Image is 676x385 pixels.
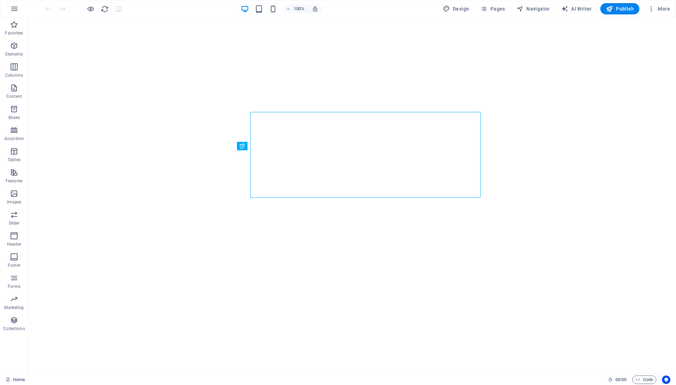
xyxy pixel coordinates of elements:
[480,5,505,12] span: Pages
[8,263,20,268] p: Footer
[615,375,626,384] span: 00 00
[645,3,673,14] button: More
[6,94,22,99] p: Content
[606,5,634,12] span: Publish
[4,136,24,141] p: Accordion
[312,6,318,12] i: On resize automatically adjust zoom level to fit chosen device.
[5,51,23,57] p: Elements
[636,375,653,384] span: Code
[9,220,20,226] p: Slider
[514,3,553,14] button: Navigator
[443,5,469,12] span: Design
[440,3,472,14] div: Design (Ctrl+Alt+Y)
[517,5,550,12] span: Navigator
[632,375,656,384] button: Code
[294,5,305,13] h6: 100%
[648,5,670,12] span: More
[600,3,639,14] button: Publish
[477,3,508,14] button: Pages
[6,178,23,184] p: Features
[283,5,308,13] button: 100%
[561,5,592,12] span: AI Writer
[5,30,23,36] p: Favorites
[662,375,670,384] button: Usercentrics
[558,3,595,14] button: AI Writer
[440,3,472,14] button: Design
[8,115,20,120] p: Boxes
[620,377,621,382] span: :
[7,241,21,247] p: Header
[5,72,23,78] p: Columns
[4,305,24,310] p: Marketing
[3,326,25,332] p: Collections
[608,375,627,384] h6: Session time
[7,199,21,205] p: Images
[8,284,20,289] p: Forms
[101,5,109,13] i: Reload page
[6,375,25,384] a: Click to cancel selection. Double-click to open Pages
[86,5,95,13] button: Click here to leave preview mode and continue editing
[100,5,109,13] button: reload
[8,157,20,163] p: Tables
